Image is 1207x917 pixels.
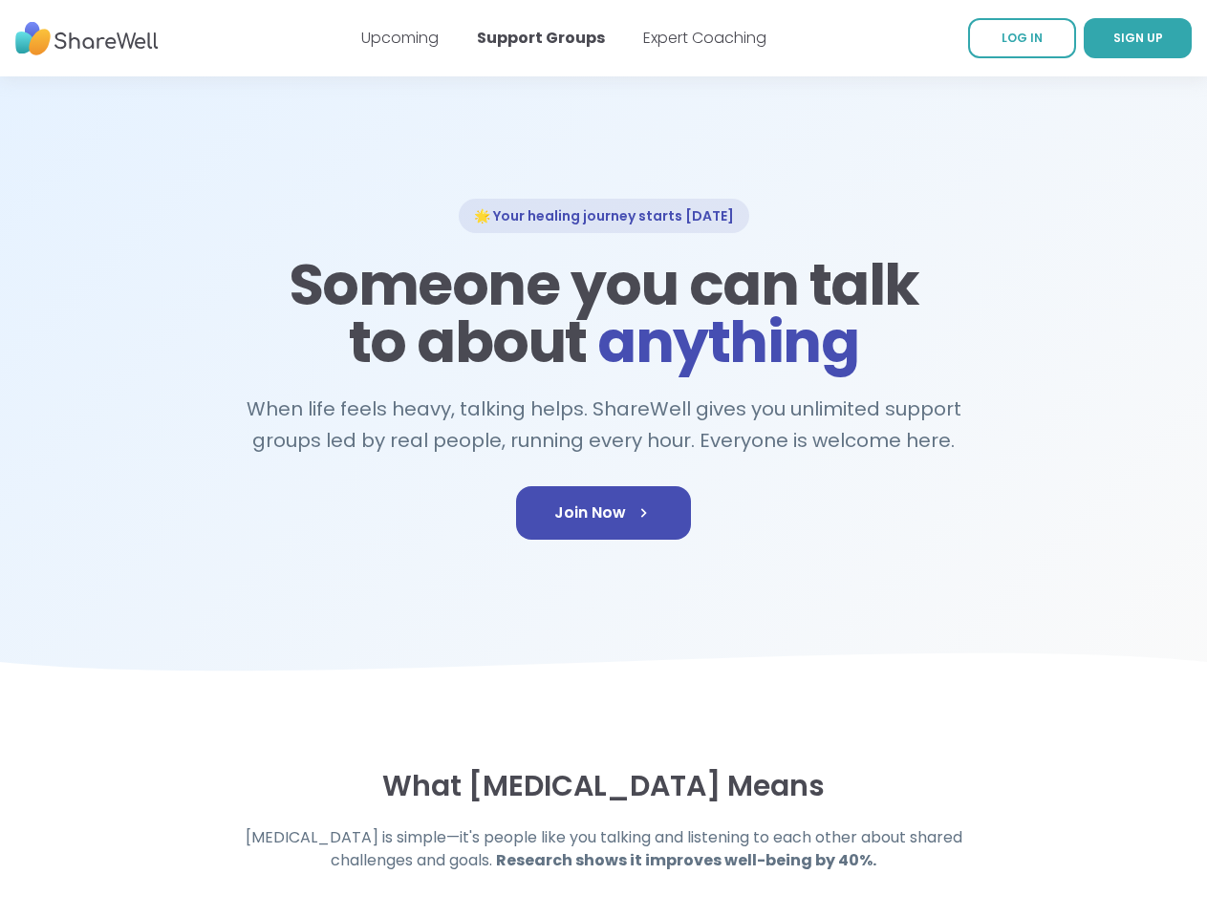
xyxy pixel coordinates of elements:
span: LOG IN [1002,30,1043,46]
span: Join Now [554,501,653,524]
a: Support Groups [477,27,605,49]
img: ShareWell Nav Logo [15,12,159,65]
h3: What [MEDICAL_DATA] Means [176,769,1032,803]
span: anything [597,302,858,382]
strong: Research shows it improves well-being by 40%. [496,849,876,871]
div: 🌟 Your healing journey starts [DATE] [459,199,749,233]
a: Join Now [516,486,691,540]
h4: [MEDICAL_DATA] is simple—it's people like you talking and listening to each other about shared ch... [237,826,971,872]
a: LOG IN [968,18,1076,58]
h2: When life feels heavy, talking helps. ShareWell gives you unlimited support groups led by real pe... [237,394,971,456]
a: Upcoming [361,27,439,49]
h1: Someone you can talk to about [283,256,925,371]
span: SIGN UP [1113,30,1163,46]
a: Expert Coaching [643,27,766,49]
a: SIGN UP [1084,18,1192,58]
